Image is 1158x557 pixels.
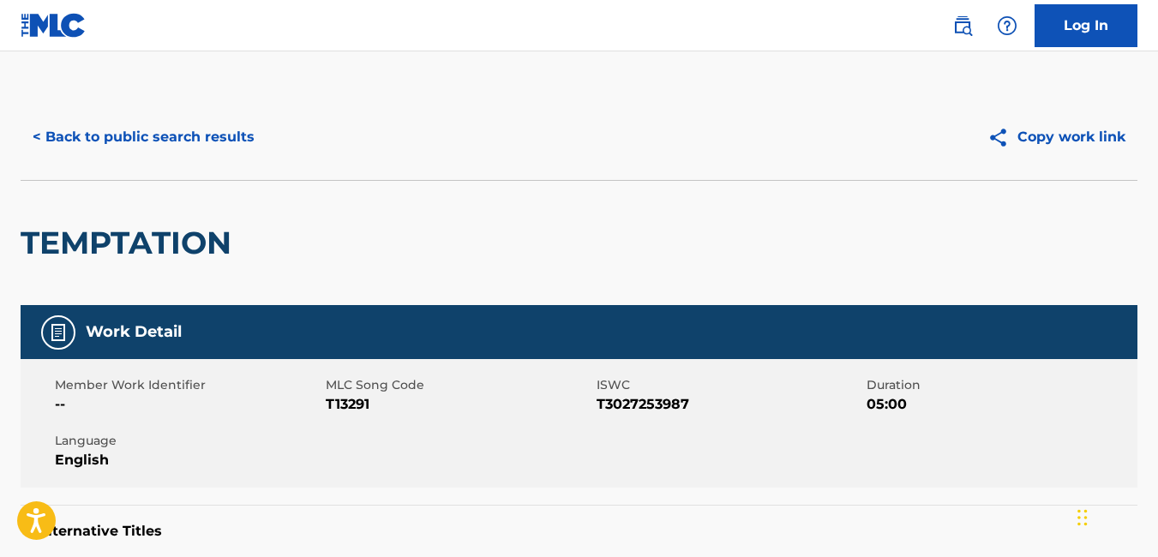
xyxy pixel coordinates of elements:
button: Copy work link [975,116,1137,159]
iframe: Chat Widget [1072,475,1158,557]
img: search [952,15,973,36]
h5: Alternative Titles [38,523,1120,540]
button: < Back to public search results [21,116,267,159]
span: Language [55,432,321,450]
span: English [55,450,321,470]
span: 05:00 [867,394,1133,415]
img: Copy work link [987,127,1017,148]
span: Duration [867,376,1133,394]
img: Work Detail [48,322,69,343]
span: T3027253987 [597,394,863,415]
span: ISWC [597,376,863,394]
div: Help [990,9,1024,43]
a: Log In [1035,4,1137,47]
span: Member Work Identifier [55,376,321,394]
h2: TEMPTATION [21,224,240,262]
span: MLC Song Code [326,376,592,394]
span: -- [55,394,321,415]
img: help [997,15,1017,36]
div: Drag [1077,492,1088,543]
span: T13291 [326,394,592,415]
a: Public Search [945,9,980,43]
img: MLC Logo [21,13,87,38]
h5: Work Detail [86,322,182,342]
